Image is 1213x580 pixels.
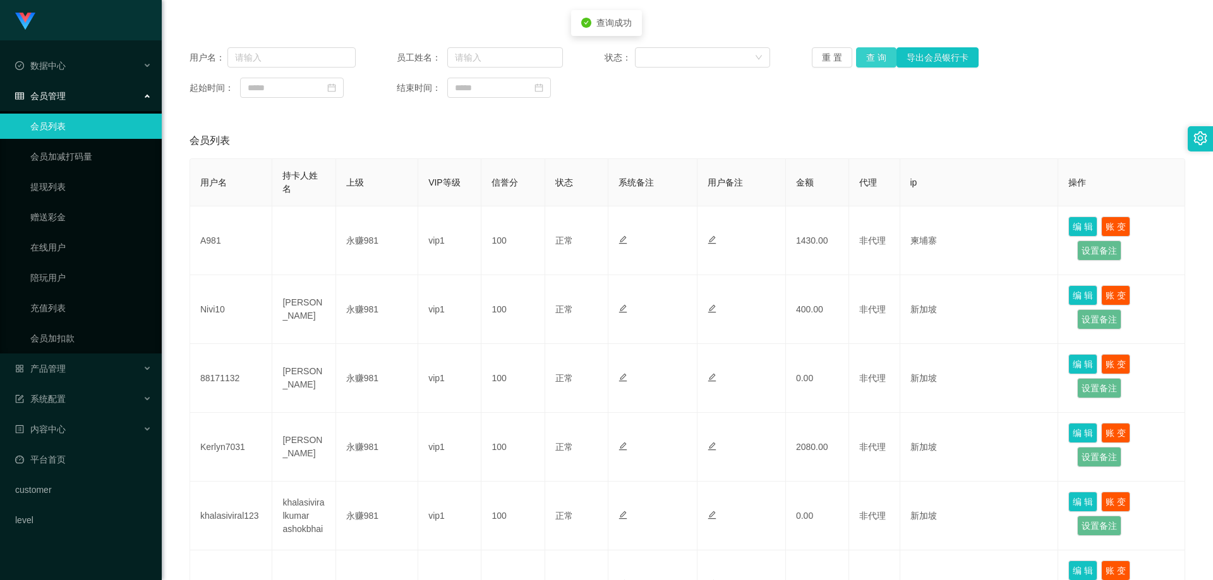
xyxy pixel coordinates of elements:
[596,18,632,28] span: 查询成功
[327,83,336,92] i: 图标: calendar
[534,83,543,92] i: 图标: calendar
[30,295,152,321] a: 充值列表
[15,364,66,374] span: 产品管理
[555,373,573,383] span: 正常
[481,482,545,550] td: 100
[605,51,636,64] span: 状态：
[1068,354,1097,374] button: 编 辑
[1077,516,1121,536] button: 设置备注
[708,177,743,187] span: 用户备注
[15,364,24,373] i: 图标: appstore-o
[190,413,272,482] td: Kerlyn7031
[1101,492,1130,512] button: 账 变
[859,511,886,521] span: 非代理
[336,482,418,550] td: 永赚981
[272,482,335,550] td: khalasiviralkumar ashokbhai
[15,394,24,403] i: 图标: form
[1068,216,1097,237] button: 编 辑
[336,206,418,275] td: 永赚981
[755,54,763,62] i: 图标: down
[15,91,66,101] span: 会员管理
[282,170,318,194] span: 持卡人姓名
[447,47,563,68] input: 请输入
[15,425,24,434] i: 图标: profile
[190,482,272,550] td: khalasiviral123
[481,206,545,275] td: 100
[418,275,481,344] td: vip1
[30,265,152,290] a: 陪玩用户
[619,442,627,451] i: 图标: edit
[190,81,240,95] span: 起始时间：
[336,344,418,413] td: 永赚981
[1193,131,1207,145] i: 图标: setting
[30,114,152,139] a: 会员列表
[900,482,1059,550] td: 新加坡
[1101,216,1130,237] button: 账 变
[30,204,152,230] a: 赠送彩金
[896,47,979,68] button: 导出会员银行卡
[15,447,152,472] a: 图标: dashboard平台首页
[708,511,716,519] i: 图标: edit
[1101,285,1130,305] button: 账 变
[1077,240,1121,261] button: 设置备注
[555,442,573,452] span: 正常
[900,206,1059,275] td: 柬埔寨
[190,51,227,64] span: 用户名：
[30,174,152,199] a: 提现列表
[859,235,886,246] span: 非代理
[708,304,716,313] i: 图标: edit
[190,133,230,148] span: 会员列表
[15,394,66,404] span: 系统配置
[786,206,849,275] td: 1430.00
[15,424,66,434] span: 内容中心
[1068,492,1097,512] button: 编 辑
[1068,423,1097,443] button: 编 辑
[418,206,481,275] td: vip1
[581,18,591,28] i: icon: check-circle
[428,177,461,187] span: VIP等级
[786,344,849,413] td: 0.00
[200,177,227,187] span: 用户名
[555,304,573,314] span: 正常
[796,177,814,187] span: 金额
[1077,447,1121,467] button: 设置备注
[15,61,24,70] i: 图标: check-circle-o
[272,275,335,344] td: [PERSON_NAME]
[619,511,627,519] i: 图标: edit
[418,344,481,413] td: vip1
[492,177,518,187] span: 信誉分
[555,177,573,187] span: 状态
[15,477,152,502] a: customer
[812,47,852,68] button: 重 置
[227,47,356,68] input: 请输入
[15,13,35,30] img: logo.9652507e.png
[190,206,272,275] td: A981
[190,344,272,413] td: 88171132
[555,235,573,246] span: 正常
[30,326,152,351] a: 会员加扣款
[1068,285,1097,305] button: 编 辑
[1077,309,1121,329] button: 设置备注
[859,177,877,187] span: 代理
[619,235,627,244] i: 图标: edit
[272,344,335,413] td: [PERSON_NAME]
[397,81,447,95] span: 结束时间：
[15,92,24,100] i: 图标: table
[900,344,1059,413] td: 新加坡
[859,442,886,452] span: 非代理
[619,177,654,187] span: 系统备注
[418,482,481,550] td: vip1
[397,51,447,64] span: 员工姓名：
[708,235,716,244] i: 图标: edit
[619,304,627,313] i: 图标: edit
[30,235,152,260] a: 在线用户
[900,275,1059,344] td: 新加坡
[1068,177,1086,187] span: 操作
[1101,423,1130,443] button: 账 变
[15,507,152,533] a: level
[336,275,418,344] td: 永赚981
[900,413,1059,482] td: 新加坡
[708,442,716,451] i: 图标: edit
[786,275,849,344] td: 400.00
[555,511,573,521] span: 正常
